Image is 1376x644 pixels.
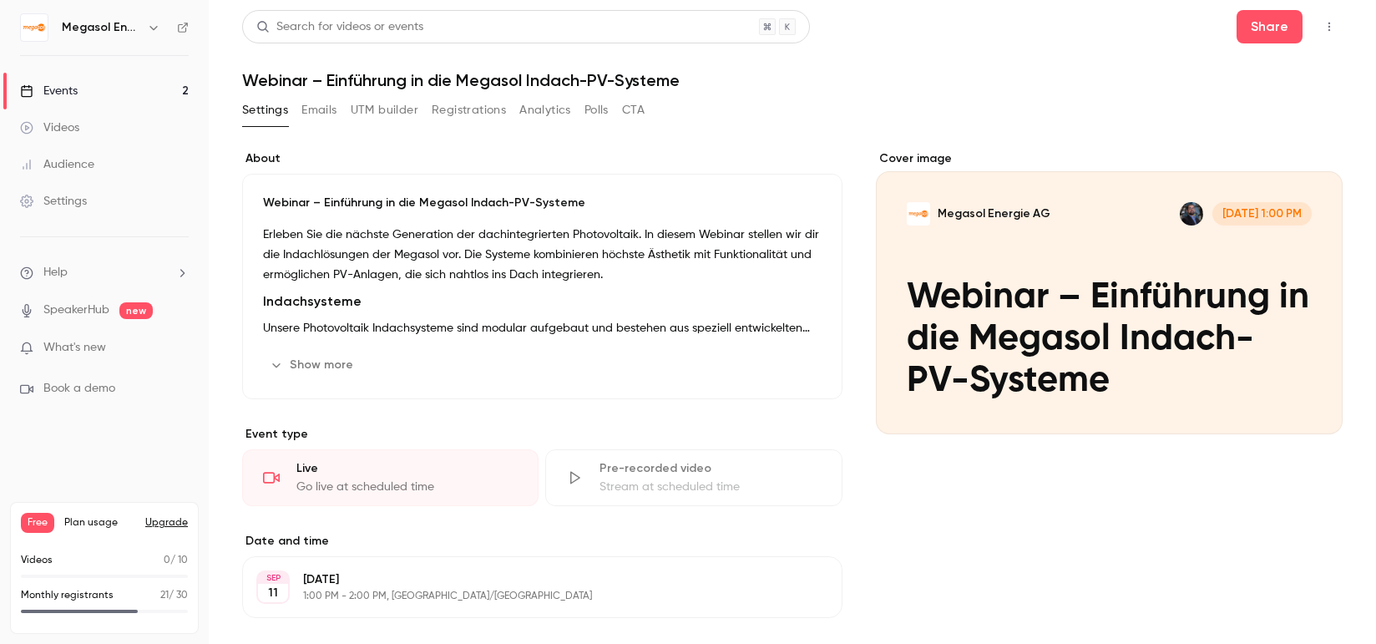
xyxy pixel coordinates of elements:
[21,14,48,41] img: Megasol Energie AG
[303,590,754,603] p: 1:00 PM - 2:00 PM, [GEOGRAPHIC_DATA]/[GEOGRAPHIC_DATA]
[263,195,822,211] p: Webinar – Einführung in die Megasol Indach-PV-Systeme
[876,150,1343,434] section: Cover image
[21,553,53,568] p: Videos
[296,460,518,477] div: Live
[351,97,418,124] button: UTM builder
[258,572,288,584] div: SEP
[145,516,188,530] button: Upgrade
[21,588,114,603] p: Monthly registrants
[876,150,1343,167] label: Cover image
[21,513,54,533] span: Free
[599,460,821,477] div: Pre-recorded video
[242,150,842,167] label: About
[256,18,423,36] div: Search for videos or events
[43,302,109,319] a: SpeakerHub
[622,97,645,124] button: CTA
[242,426,842,443] p: Event type
[164,553,188,568] p: / 10
[43,380,115,398] span: Book a demo
[20,83,78,99] div: Events
[43,264,68,281] span: Help
[242,449,539,506] div: LiveGo live at scheduled time
[119,302,153,319] span: new
[43,339,106,357] span: What's new
[164,555,170,565] span: 0
[303,571,754,588] p: [DATE]
[64,516,135,530] span: Plan usage
[599,479,821,495] div: Stream at scheduled time
[263,318,822,338] p: Unsere Photovoltaik Indachsysteme sind modular aufgebaut und bestehen aus speziell entwickelten S...
[242,97,288,124] button: Settings
[263,352,363,378] button: Show more
[584,97,609,124] button: Polls
[268,585,278,601] p: 11
[20,193,87,210] div: Settings
[1237,10,1303,43] button: Share
[62,19,140,36] h6: Megasol Energie AG
[296,479,518,495] div: Go live at scheduled time
[263,292,822,312] h2: Indachsysteme
[545,449,842,506] div: Pre-recorded videoStream at scheduled time
[301,97,336,124] button: Emails
[263,225,822,285] p: Erleben Sie die nächste Generation der dachintegrierten Photovoltaik. In diesem Webinar stellen w...
[20,156,94,173] div: Audience
[242,533,842,550] label: Date and time
[160,591,169,601] span: 21
[432,97,506,124] button: Registrations
[160,588,188,603] p: / 30
[242,70,1343,90] h1: Webinar – Einführung in die Megasol Indach-PV-Systeme
[519,97,571,124] button: Analytics
[20,264,189,281] li: help-dropdown-opener
[20,119,79,136] div: Videos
